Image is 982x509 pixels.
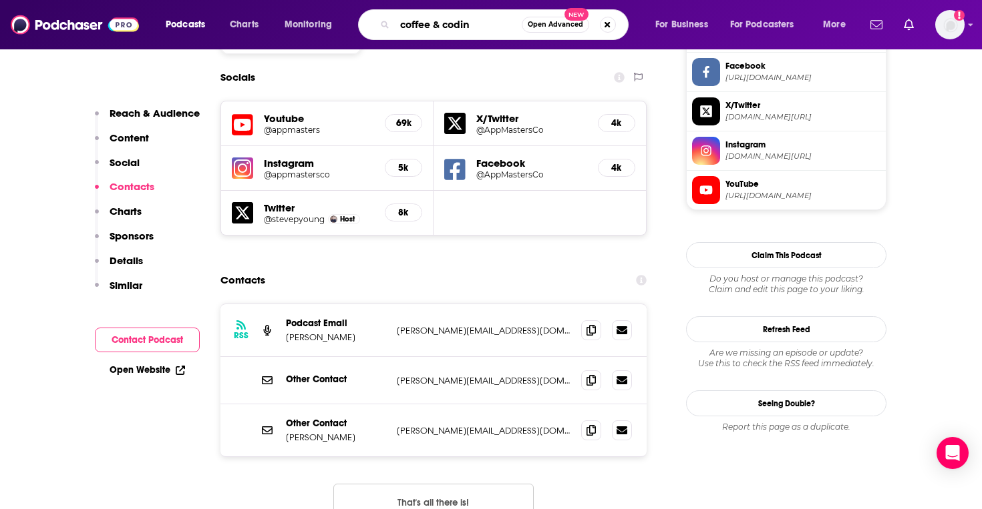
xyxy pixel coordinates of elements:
button: Claim This Podcast [686,242,886,268]
button: Refresh Feed [686,316,886,342]
button: open menu [646,14,725,35]
h3: RSS [234,330,249,341]
span: For Podcasters [730,15,794,34]
p: [PERSON_NAME] [286,332,386,343]
button: Content [95,131,149,156]
p: [PERSON_NAME][EMAIL_ADDRESS][DOMAIN_NAME] [397,375,570,386]
span: Do you host or manage this podcast? [686,274,886,284]
p: Contacts [110,180,154,193]
a: @AppMastersCo [476,169,587,179]
div: Open Intercom Messenger [937,437,969,469]
a: YouTube[URL][DOMAIN_NAME] [692,176,880,204]
a: @AppMastersCo [476,125,587,135]
a: Open Website [110,364,185,376]
span: https://www.youtube.com/@appmasters [725,191,880,201]
div: Report this page as a duplicate. [686,422,886,432]
h5: 4k [609,162,624,173]
p: Content [110,131,149,144]
button: open menu [275,14,349,35]
p: [PERSON_NAME][EMAIL_ADDRESS][DOMAIN_NAME] [397,325,570,336]
span: Logged in as KTMSseat4 [935,10,965,39]
a: Instagram[DOMAIN_NAME][URL] [692,137,880,165]
h5: 8k [396,207,411,218]
button: Contacts [95,180,154,205]
h5: Twitter [264,201,374,214]
p: Other Contact [286,374,386,385]
p: Charts [110,205,142,217]
button: Contact Podcast [95,328,200,352]
a: Show notifications dropdown [898,13,919,36]
h2: Socials [220,65,255,90]
span: Charts [230,15,259,34]
h5: 69k [396,117,411,129]
span: twitter.com/AppMastersCo [725,112,880,122]
span: Monitoring [285,15,332,34]
input: Search podcasts, credits, & more... [395,14,522,35]
span: instagram.com/appmastersco [725,151,880,161]
img: User Profile [935,10,965,39]
a: @stevepyoung [264,214,325,224]
span: YouTube [725,178,880,190]
h5: Youtube [264,112,374,125]
p: Social [110,156,140,169]
img: iconImage [232,157,253,179]
button: Charts [95,205,142,229]
button: open menu [814,14,862,35]
img: Podchaser - Follow, Share and Rate Podcasts [11,12,139,37]
svg: Add a profile image [954,10,965,21]
button: Similar [95,279,142,304]
a: Show notifications dropdown [865,13,888,36]
a: Seeing Double? [686,390,886,416]
span: https://www.facebook.com/AppMastersCo [725,73,880,83]
span: Podcasts [166,15,205,34]
a: @appmasters [264,125,374,135]
button: open menu [156,14,222,35]
div: Search podcasts, credits, & more... [371,9,641,40]
a: Charts [221,14,267,35]
a: @appmastersco [264,169,374,179]
p: Other Contact [286,418,386,429]
div: Are we missing an episode or update? Use this to check the RSS feed immediately. [686,348,886,369]
button: Open AdvancedNew [522,17,589,33]
button: Sponsors [95,229,154,254]
span: More [823,15,846,34]
a: X/Twitter[DOMAIN_NAME][URL] [692,97,880,125]
p: Sponsors [110,229,154,242]
p: Similar [110,279,142,292]
button: Show profile menu [935,10,965,39]
button: Reach & Audience [95,107,200,131]
h5: Facebook [476,157,587,169]
span: For Business [655,15,708,34]
a: Facebook[URL][DOMAIN_NAME] [692,58,880,86]
span: Facebook [725,60,880,72]
span: Open Advanced [528,21,583,28]
h5: X/Twitter [476,112,587,125]
p: Podcast Email [286,318,386,329]
p: Reach & Audience [110,107,200,119]
p: [PERSON_NAME][EMAIL_ADDRESS][DOMAIN_NAME] [397,425,570,436]
h5: 5k [396,162,411,173]
button: Social [95,156,140,181]
p: [PERSON_NAME] [286,432,386,443]
h5: 4k [609,117,624,129]
span: X/Twitter [725,99,880,111]
button: open menu [721,14,814,35]
span: Instagram [725,139,880,151]
h2: Contacts [220,268,265,293]
h5: Instagram [264,157,374,169]
span: Host [340,215,355,223]
button: Details [95,254,143,279]
div: Claim and edit this page to your liking. [686,274,886,295]
p: Details [110,254,143,267]
img: Steve P. Young [330,215,337,223]
span: New [564,8,589,21]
